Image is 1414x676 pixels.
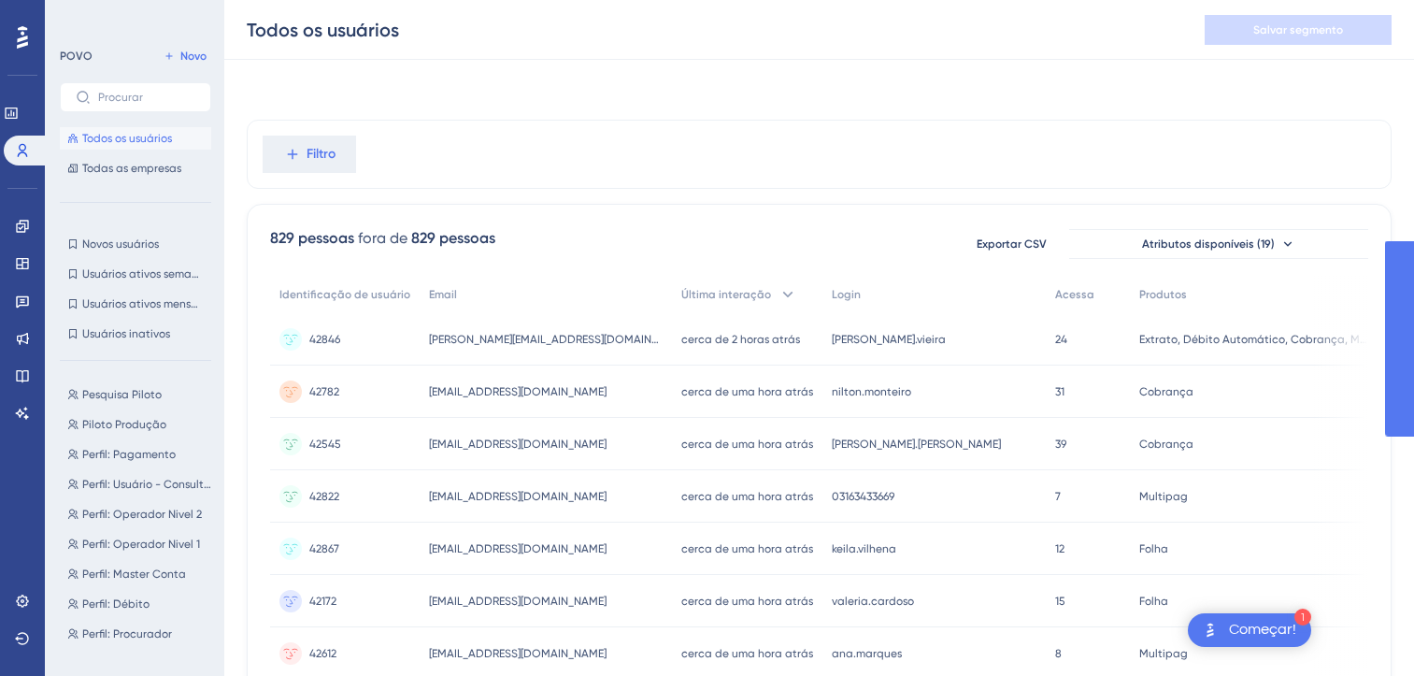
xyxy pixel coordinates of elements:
time: cerca de uma hora atrás [681,542,813,555]
button: Atributos disponíveis (19) [1069,229,1368,259]
span: Perfil: Master Conta [82,567,186,582]
button: Perfil: Usuário - Consultas [60,473,222,496]
button: Perfil: Débito [60,593,222,615]
time: cerca de 2 horas atrás [681,333,800,346]
button: Exportar CSV [964,229,1058,259]
span: keila.vilhena [832,541,896,556]
span: Acessa [1055,287,1094,302]
span: Filtro [307,143,336,165]
span: Usuários ativos semanais [82,266,204,281]
div: fora de [358,227,407,250]
input: Procurar [98,91,195,104]
span: 39 [1055,437,1066,452]
span: 24 [1055,332,1067,347]
span: Perfil: Operador Nivel 2 [82,507,202,522]
button: Todas as empresas [60,157,211,180]
span: [PERSON_NAME].vieira [832,332,946,347]
span: [EMAIL_ADDRESS][DOMAIN_NAME] [429,541,607,556]
span: Identificação de usuário [279,287,410,302]
button: Perfil: Pagamento [60,443,222,466]
span: Novo [180,49,207,64]
span: Perfil: Operador Nivel 1 [82,537,200,552]
span: Usuários ativos mensais [82,296,204,311]
button: Perfil: Operador Nivel 1 [60,533,222,555]
span: Todas as empresas [82,161,181,176]
span: 31 [1055,384,1064,399]
span: Salvar segmento [1253,22,1343,37]
button: Todos os usuários [60,127,211,150]
button: Perfil: Master Conta [60,563,222,585]
time: cerca de uma hora atrás [681,647,813,660]
div: 829 pessoas [411,227,495,250]
span: Perfil: Procurador [82,626,172,641]
span: Exportar CSV [977,237,1047,252]
button: Novo [159,45,211,67]
span: Email [429,287,457,302]
span: [EMAIL_ADDRESS][DOMAIN_NAME] [429,489,607,504]
time: cerca de uma hora atrás [681,385,813,398]
span: Extrato, Débito Automático, Cobrança, Multipag, Investimento, Extrato TED/DOC, Pix - Recebimento [1139,332,1373,347]
span: Perfil: Débito [82,597,150,611]
span: Folha [1139,541,1168,556]
span: Produtos [1139,287,1187,302]
button: Piloto Produção [60,413,222,436]
div: POVO [60,49,93,64]
span: Cobrança [1139,437,1193,452]
span: 42822 [309,489,339,504]
span: Login [832,287,861,302]
span: Usuários inativos [82,326,170,341]
span: Atributos disponíveis (19) [1142,237,1275,252]
div: Todos os usuários [247,17,399,43]
button: Filtro [263,136,356,173]
button: Novos usuários [60,233,211,255]
span: 42545 [309,437,341,452]
button: Usuários ativos semanais [60,263,211,285]
span: ana.marques [832,646,902,661]
span: 42846 [309,332,340,347]
button: Perfil: Procurador [60,623,222,645]
img: texto alternativo de imagem do iniciador [1199,619,1221,641]
button: Usuários inativos [60,323,211,345]
div: Começar! [1229,620,1296,640]
span: Multipag [1139,646,1188,661]
time: cerca de uma hora atrás [681,490,813,503]
iframe: UserGuiding AI Assistant Launcher [1335,602,1392,658]
span: Última interação [681,287,771,302]
span: 42172 [309,594,336,609]
span: Piloto Produção [82,417,166,432]
span: Todos os usuários [82,131,172,146]
span: 8 [1055,646,1062,661]
span: 03163433669 [832,489,894,504]
span: [EMAIL_ADDRESS][DOMAIN_NAME] [429,437,607,452]
button: Usuários ativos mensais [60,293,211,315]
button: Perfil: Operador Nivel 2 [60,503,222,525]
time: cerca de uma hora atrás [681,595,813,608]
button: Salvar segmento [1205,15,1392,45]
span: [PERSON_NAME][EMAIL_ADDRESS][DOMAIN_NAME] [429,332,663,347]
span: [EMAIL_ADDRESS][DOMAIN_NAME] [429,594,607,609]
span: 7 [1055,489,1061,504]
span: [EMAIL_ADDRESS][DOMAIN_NAME] [429,384,607,399]
span: Perfil: Usuário - Consultas [82,477,215,492]
span: Cobrança [1139,384,1193,399]
span: [PERSON_NAME].[PERSON_NAME] [832,437,1001,452]
span: 42612 [309,646,336,661]
span: Pesquisa Piloto [82,387,162,402]
span: Perfil: Pagamento [82,447,176,462]
div: 1 [1294,609,1311,626]
span: Multipag [1139,489,1188,504]
span: valeria.cardoso [832,594,914,609]
time: cerca de uma hora atrás [681,438,813,451]
span: [EMAIL_ADDRESS][DOMAIN_NAME] [429,646,607,661]
span: 42867 [309,541,339,556]
button: Pesquisa Piloto [60,383,222,406]
span: 42782 [309,384,339,399]
div: 829 pessoas [270,227,354,250]
span: Novos usuários [82,237,159,252]
span: Folha [1139,594,1168,609]
span: nilton.monteiro [832,384,911,399]
span: 12 [1055,541,1064,556]
span: 15 [1055,594,1065,609]
div: Abra o Get Started! lista de verificação, módulos restantes: 3 [1188,613,1311,647]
